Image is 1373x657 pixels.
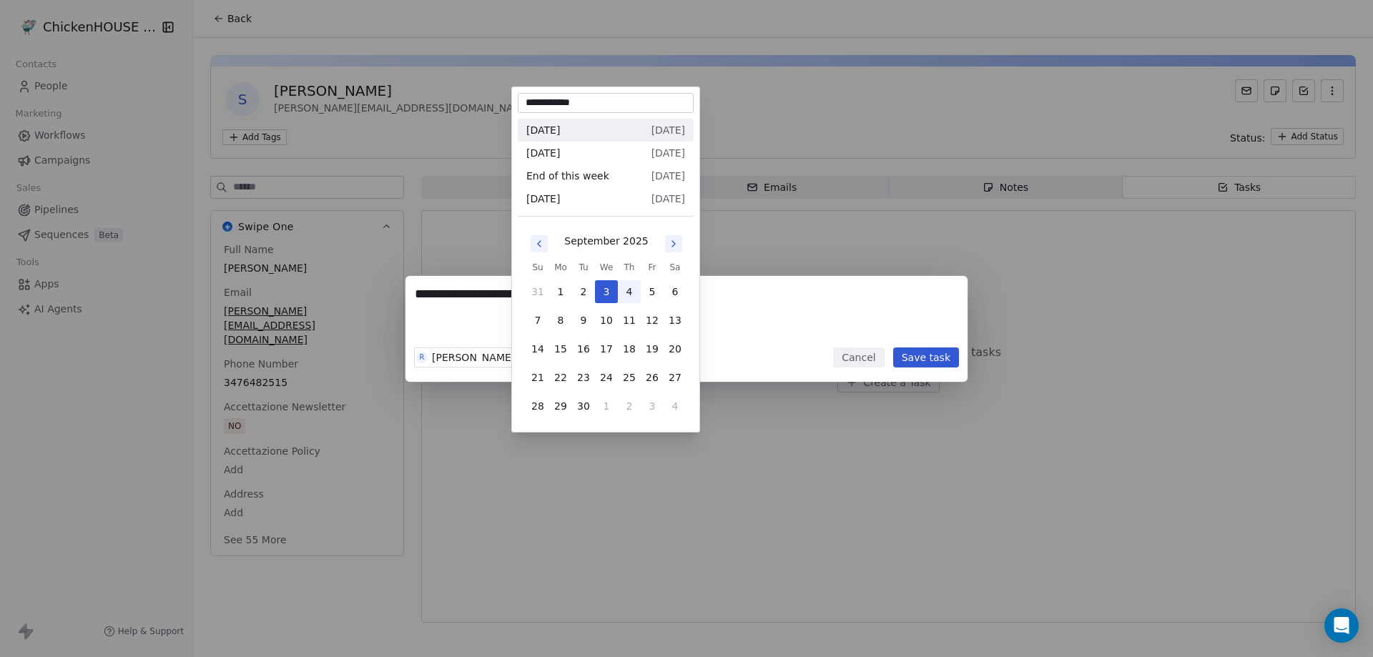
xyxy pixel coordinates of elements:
button: 19 [641,337,664,360]
button: 4 [618,280,641,303]
th: Saturday [664,260,686,275]
button: 4 [664,395,686,418]
span: [DATE] [651,123,685,137]
span: [DATE] [526,192,560,206]
button: 8 [549,309,572,332]
button: 18 [618,337,641,360]
button: 16 [572,337,595,360]
button: Go to next month [664,234,684,254]
th: Monday [549,260,572,275]
button: 11 [618,309,641,332]
button: 20 [664,337,686,360]
button: 6 [664,280,686,303]
span: [DATE] [651,146,685,160]
th: Tuesday [572,260,595,275]
button: 12 [641,309,664,332]
button: 7 [526,309,549,332]
button: 23 [572,366,595,389]
button: 5 [641,280,664,303]
button: 17 [595,337,618,360]
th: Sunday [526,260,549,275]
span: [DATE] [526,123,560,137]
button: 27 [664,366,686,389]
button: 22 [549,366,572,389]
th: Wednesday [595,260,618,275]
button: 28 [526,395,549,418]
button: 26 [641,366,664,389]
span: End of this week [526,169,609,183]
button: 13 [664,309,686,332]
th: Friday [641,260,664,275]
button: 3 [641,395,664,418]
button: 3 [595,280,618,303]
button: 10 [595,309,618,332]
span: [DATE] [651,192,685,206]
button: 1 [595,395,618,418]
button: 9 [572,309,595,332]
button: Go to previous month [529,234,549,254]
span: [DATE] [651,169,685,183]
button: 25 [618,366,641,389]
button: 24 [595,366,618,389]
button: 14 [526,337,549,360]
th: Thursday [618,260,641,275]
button: 31 [526,280,549,303]
button: 29 [549,395,572,418]
button: 30 [572,395,595,418]
span: [DATE] [526,146,560,160]
button: 21 [526,366,549,389]
button: 15 [549,337,572,360]
button: 1 [549,280,572,303]
button: 2 [572,280,595,303]
button: 2 [618,395,641,418]
div: September 2025 [564,234,648,249]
